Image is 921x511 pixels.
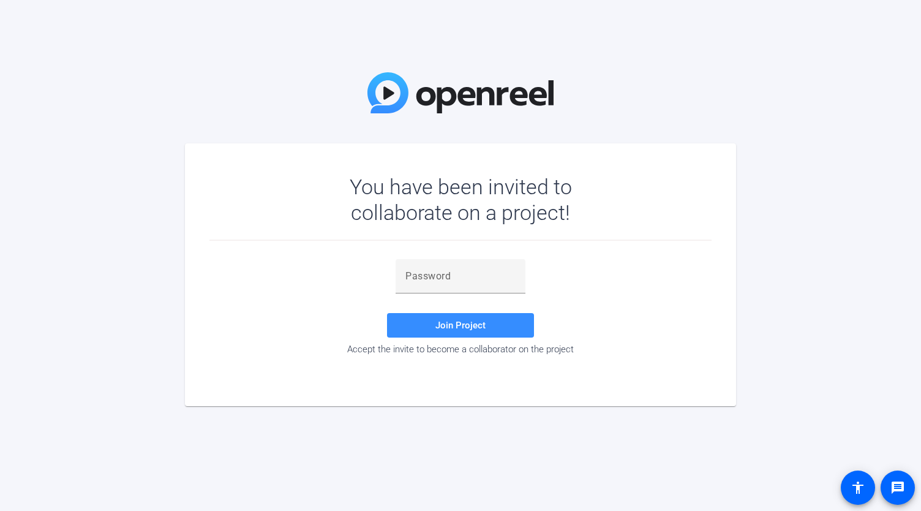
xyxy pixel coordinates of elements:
[387,313,534,338] button: Join Project
[209,344,712,355] div: Accept the invite to become a collaborator on the project
[435,320,486,331] span: Join Project
[367,72,554,113] img: OpenReel Logo
[851,480,865,495] mat-icon: accessibility
[890,480,905,495] mat-icon: message
[314,174,607,225] div: You have been invited to collaborate on a project!
[405,269,516,284] input: Password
